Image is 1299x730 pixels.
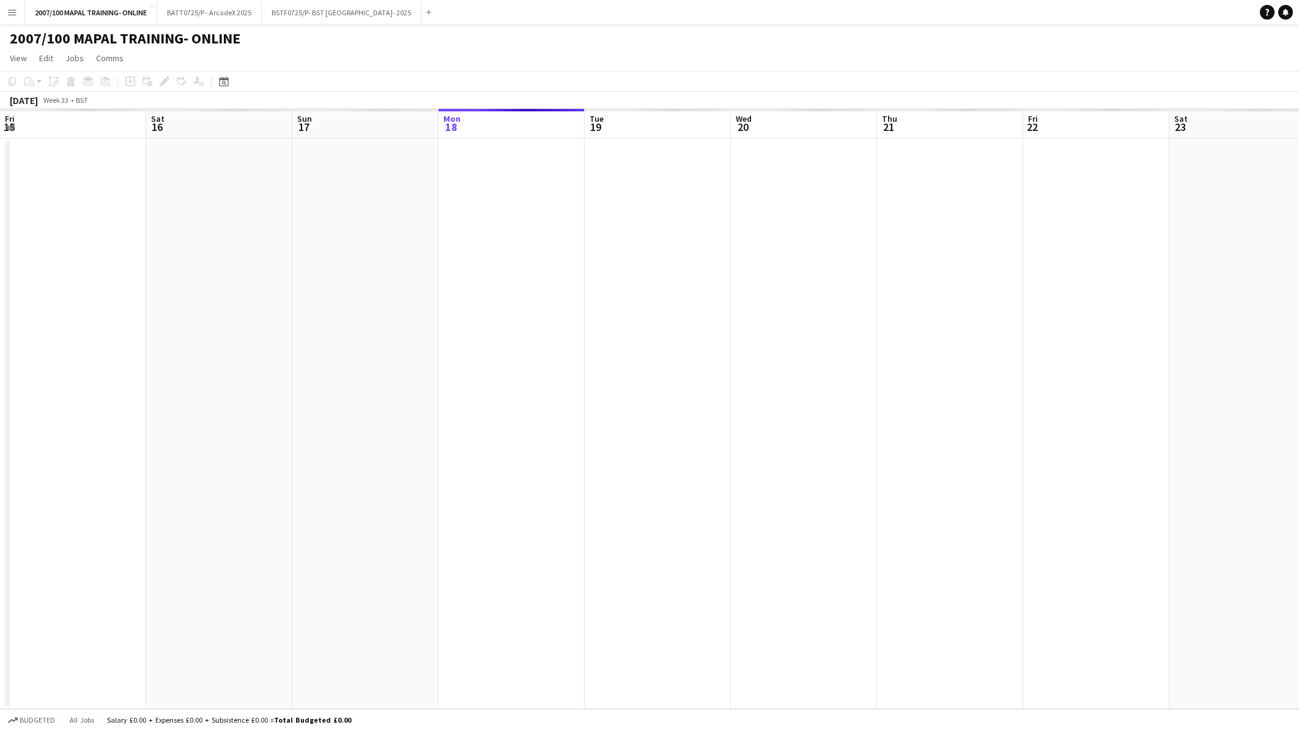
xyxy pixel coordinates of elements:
[1174,113,1188,124] span: Sat
[443,113,461,124] span: Mon
[274,715,351,724] span: Total Budgeted £0.00
[1172,120,1188,134] span: 23
[10,53,27,64] span: View
[67,715,97,724] span: All jobs
[1026,120,1038,134] span: 22
[295,120,312,134] span: 17
[157,1,262,24] button: BATT0725/P - ArcadeX 2025
[91,50,128,66] a: Comms
[588,120,604,134] span: 19
[297,113,312,124] span: Sun
[25,1,157,24] button: 2007/100 MAPAL TRAINING- ONLINE
[107,715,351,724] div: Salary £0.00 + Expenses £0.00 + Subsistence £0.00 =
[39,53,53,64] span: Edit
[149,120,165,134] span: 16
[734,120,752,134] span: 20
[96,53,124,64] span: Comms
[1028,113,1038,124] span: Fri
[590,113,604,124] span: Tue
[6,713,57,727] button: Budgeted
[65,53,84,64] span: Jobs
[20,716,55,724] span: Budgeted
[736,113,752,124] span: Wed
[3,120,15,134] span: 15
[76,95,88,105] div: BST
[34,50,58,66] a: Edit
[5,113,15,124] span: Fri
[10,94,38,106] div: [DATE]
[5,50,32,66] a: View
[882,113,897,124] span: Thu
[880,120,897,134] span: 21
[40,95,71,105] span: Week 33
[61,50,89,66] a: Jobs
[262,1,421,24] button: BSTF0725/P- BST [GEOGRAPHIC_DATA]- 2025
[151,113,165,124] span: Sat
[442,120,461,134] span: 18
[10,29,240,48] h1: 2007/100 MAPAL TRAINING- ONLINE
